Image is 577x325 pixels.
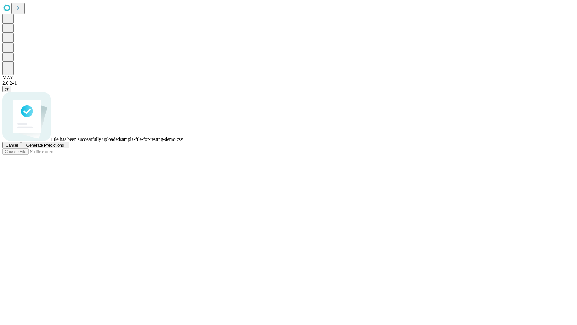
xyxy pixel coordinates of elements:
span: Generate Predictions [26,143,64,147]
span: sample-file-for-testing-demo.csv [120,137,183,142]
button: Cancel [2,142,21,148]
span: @ [5,87,9,91]
span: File has been successfully uploaded [51,137,120,142]
button: @ [2,86,11,92]
button: Generate Predictions [21,142,69,148]
div: 2.0.241 [2,80,575,86]
div: MAY [2,75,575,80]
span: Cancel [5,143,18,147]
